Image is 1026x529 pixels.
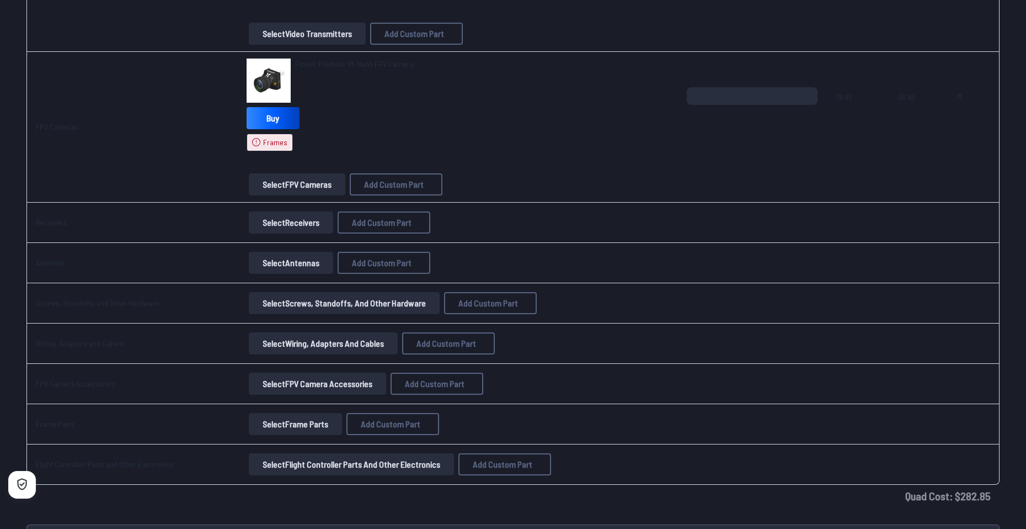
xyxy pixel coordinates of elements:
button: Add Custom Part [338,252,430,274]
a: Flight Controller Parts and Other Electronics [36,459,173,469]
button: SelectFPV Camera Accessories [249,373,386,395]
button: Add Custom Part [350,173,442,195]
button: Add Custom Part [338,211,430,234]
button: Add Custom Part [458,453,551,475]
button: Add Custom Part [402,332,495,355]
button: SelectVideo Transmitters [249,23,366,45]
span: 36.90 [835,87,880,140]
span: Foxeer Predator V5 Nano FPV Camera [295,59,413,68]
button: SelectWiring, Adapters and Cables [249,332,398,355]
span: Add Custom Part [384,29,444,38]
a: SelectFlight Controller Parts and Other Electronics [247,453,456,475]
img: image [247,59,291,103]
span: Add Custom Part [364,180,424,189]
a: Frame Parts [36,419,75,429]
button: SelectScrews, Standoffs, and Other Hardware [249,292,440,314]
a: SelectVideo Transmitters [247,23,368,45]
a: SelectFrame Parts [247,413,344,435]
a: SelectFPV Camera Accessories [247,373,388,395]
button: SelectAntennas [249,252,333,274]
span: Add Custom Part [352,218,412,227]
button: SelectFrame Parts [249,413,342,435]
span: Add Custom Part [405,379,464,388]
button: Add Custom Part [391,373,483,395]
a: SelectFPV Cameras [247,173,348,195]
td: Quad Cost: $ 282.85 [26,485,1000,507]
span: 36.90 [898,87,928,140]
a: Antennas [36,258,65,267]
a: FPV Cameras [36,122,78,131]
span: Add Custom Part [361,420,420,429]
a: SelectScrews, Standoffs, and Other Hardware [247,292,442,314]
span: Add Custom Part [458,299,518,308]
button: Add Custom Part [370,23,463,45]
a: Wiring, Adapters and Cables [36,338,124,348]
span: Add Custom Part [473,460,532,469]
a: SelectAntennas [247,252,335,274]
button: SelectFPV Cameras [249,173,345,195]
a: FPV Camera Accessories [36,379,115,388]
a: SelectWiring, Adapters and Cables [247,332,400,355]
a: Screws, Standoffs, and Other Hardware [36,298,159,308]
span: Add Custom Part [352,258,412,267]
a: Receivers [36,218,67,227]
a: SelectReceivers [247,211,335,234]
a: Buy [247,107,300,129]
span: Frames [263,137,287,148]
span: Add Custom Part [416,339,476,348]
button: SelectReceivers [249,211,333,234]
button: Add Custom Part [444,292,537,314]
button: SelectFlight Controller Parts and Other Electronics [249,453,454,475]
button: Add Custom Part [346,413,439,435]
a: Foxeer Predator V5 Nano FPV Camera [295,59,413,70]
